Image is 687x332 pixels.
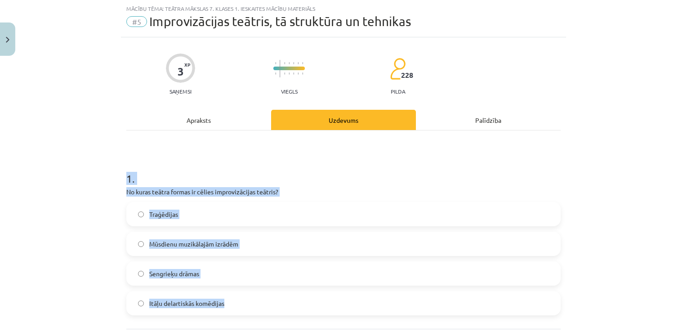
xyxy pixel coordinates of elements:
img: icon-short-line-57e1e144782c952c97e751825c79c345078a6d821885a25fce030b3d8c18986b.svg [293,62,294,64]
p: No kuras teātra formas ir cēlies improvizācijas teātris? [126,187,561,197]
img: students-c634bb4e5e11cddfef0936a35e636f08e4e9abd3cc4e673bd6f9a4125e45ecb1.svg [390,58,406,80]
span: 228 [401,71,413,79]
img: icon-close-lesson-0947bae3869378f0d4975bcd49f059093ad1ed9edebbc8119c70593378902aed.svg [6,37,9,43]
div: Mācību tēma: Teātra mākslas 7. klases 1. ieskaites mācību materiāls [126,5,561,12]
div: Uzdevums [271,110,416,130]
img: icon-short-line-57e1e144782c952c97e751825c79c345078a6d821885a25fce030b3d8c18986b.svg [298,62,299,64]
div: Palīdzība [416,110,561,130]
input: Itāļu delartiskās komēdijas [138,301,144,306]
span: Traģēdijas [149,210,178,219]
input: Sengrieķu drāmas [138,271,144,277]
img: icon-short-line-57e1e144782c952c97e751825c79c345078a6d821885a25fce030b3d8c18986b.svg [302,62,303,64]
img: icon-short-line-57e1e144782c952c97e751825c79c345078a6d821885a25fce030b3d8c18986b.svg [298,72,299,75]
input: Traģēdijas [138,211,144,217]
span: XP [184,62,190,67]
img: icon-short-line-57e1e144782c952c97e751825c79c345078a6d821885a25fce030b3d8c18986b.svg [289,72,290,75]
span: Mūsdienu muzikālajām izrādēm [149,239,238,249]
p: Viegls [281,88,298,94]
p: pilda [391,88,405,94]
span: Sengrieķu drāmas [149,269,199,278]
div: 3 [178,65,184,78]
img: icon-short-line-57e1e144782c952c97e751825c79c345078a6d821885a25fce030b3d8c18986b.svg [275,72,276,75]
img: icon-short-line-57e1e144782c952c97e751825c79c345078a6d821885a25fce030b3d8c18986b.svg [293,72,294,75]
img: icon-short-line-57e1e144782c952c97e751825c79c345078a6d821885a25fce030b3d8c18986b.svg [302,72,303,75]
span: #5 [126,16,147,27]
span: Improvizācijas teātris, tā struktūra un tehnikas [149,14,411,29]
img: icon-long-line-d9ea69661e0d244f92f715978eff75569469978d946b2353a9bb055b3ed8787d.svg [280,60,281,77]
span: Itāļu delartiskās komēdijas [149,299,224,308]
img: icon-short-line-57e1e144782c952c97e751825c79c345078a6d821885a25fce030b3d8c18986b.svg [284,62,285,64]
div: Apraksts [126,110,271,130]
img: icon-short-line-57e1e144782c952c97e751825c79c345078a6d821885a25fce030b3d8c18986b.svg [275,62,276,64]
img: icon-short-line-57e1e144782c952c97e751825c79c345078a6d821885a25fce030b3d8c18986b.svg [289,62,290,64]
p: Saņemsi [166,88,195,94]
input: Mūsdienu muzikālajām izrādēm [138,241,144,247]
img: icon-short-line-57e1e144782c952c97e751825c79c345078a6d821885a25fce030b3d8c18986b.svg [284,72,285,75]
h1: 1 . [126,157,561,184]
